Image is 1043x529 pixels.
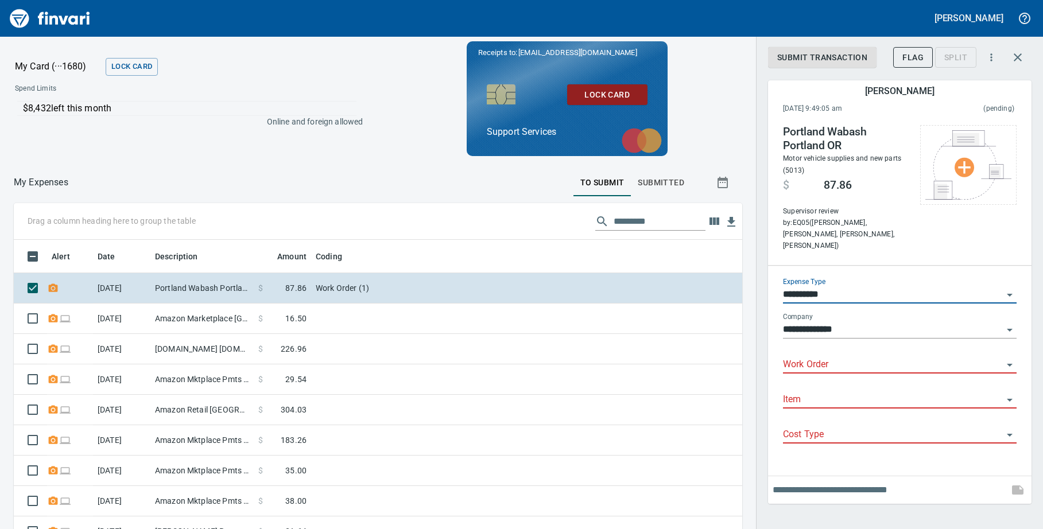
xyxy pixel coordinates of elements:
[47,284,59,291] span: Receipt Required
[15,60,101,73] p: My Card (···1680)
[7,5,93,32] img: Finvari
[902,50,924,65] span: Flag
[6,116,363,127] p: Online and foreign allowed
[59,497,71,504] span: Online transaction
[979,45,1004,70] button: More
[281,343,307,355] span: 226.96
[28,215,196,227] p: Drag a column heading here to group the table
[47,314,59,322] span: Receipt Required
[487,125,647,139] p: Support Services
[150,304,254,334] td: Amazon Marketplace [GEOGRAPHIC_DATA] [GEOGRAPHIC_DATA]
[155,250,198,263] span: Description
[59,375,71,383] span: Online transaction
[277,250,307,263] span: Amount
[311,273,598,304] td: Work Order (1)
[93,304,150,334] td: [DATE]
[15,83,208,95] span: Spend Limits
[705,169,742,196] button: Show transactions within a particular date range
[150,334,254,364] td: [DOMAIN_NAME] [DOMAIN_NAME][URL] WA
[1002,322,1018,338] button: Open
[932,9,1006,27] button: [PERSON_NAME]
[316,250,342,263] span: Coding
[768,47,877,68] button: Submit Transaction
[98,250,130,263] span: Date
[52,250,70,263] span: Alert
[258,465,263,476] span: $
[285,495,307,507] span: 38.00
[93,273,150,304] td: [DATE]
[705,213,723,230] button: Choose columns to display
[1004,476,1032,504] span: This records your note into the expense
[14,176,68,189] nav: breadcrumb
[777,50,867,65] span: Submit Transaction
[723,213,740,231] button: Download table
[783,278,825,285] label: Expense Type
[638,176,684,190] span: Submitted
[258,313,263,324] span: $
[93,364,150,395] td: [DATE]
[150,273,254,304] td: Portland Wabash Portland OR
[47,375,59,383] span: Receipt Required
[285,313,307,324] span: 16.50
[258,282,263,294] span: $
[258,343,263,355] span: $
[59,345,71,352] span: Online transaction
[478,47,656,59] p: Receipts to:
[93,425,150,456] td: [DATE]
[783,206,909,252] span: Supervisor review by: EQ05 ([PERSON_NAME], [PERSON_NAME], [PERSON_NAME], [PERSON_NAME])
[281,404,307,415] span: 304.03
[93,334,150,364] td: [DATE]
[258,404,263,415] span: $
[935,52,976,61] div: Transaction still pending, cannot split yet. It usually takes 2-3 days for a merchant to settle a...
[14,176,68,189] p: My Expenses
[93,486,150,516] td: [DATE]
[59,314,71,322] span: Online transaction
[824,178,852,192] span: 87.86
[285,282,307,294] span: 87.86
[285,465,307,476] span: 35.00
[258,495,263,507] span: $
[1002,357,1018,373] button: Open
[1002,392,1018,408] button: Open
[580,176,625,190] span: To Submit
[258,374,263,385] span: $
[47,406,59,413] span: Receipt Required
[783,313,813,320] label: Company
[783,125,909,153] h4: Portland Wabash Portland OR
[23,102,356,115] p: $8,432 left this month
[59,436,71,444] span: Online transaction
[285,374,307,385] span: 29.54
[935,12,1003,24] h5: [PERSON_NAME]
[865,85,934,97] h5: [PERSON_NAME]
[576,88,638,102] span: Lock Card
[262,250,307,263] span: Amount
[59,406,71,413] span: Online transaction
[517,47,638,58] span: [EMAIL_ADDRESS][DOMAIN_NAME]
[93,395,150,425] td: [DATE]
[150,364,254,395] td: Amazon Mktplace Pmts [DOMAIN_NAME][URL] WA
[150,395,254,425] td: Amazon Retail [GEOGRAPHIC_DATA] [GEOGRAPHIC_DATA]
[150,425,254,456] td: Amazon Mktplace Pmts [DOMAIN_NAME][URL] WA
[59,466,71,474] span: Online transaction
[47,497,59,504] span: Receipt Required
[783,154,901,174] span: Motor vehicle supplies and new parts (5013)
[111,60,152,73] span: Lock Card
[1002,287,1018,303] button: Open
[150,486,254,516] td: Amazon Mktplace Pmts [DOMAIN_NAME][URL] WA
[567,84,647,106] button: Lock Card
[925,130,1011,200] img: Select file
[913,103,1014,115] span: This charge has not been settled by the merchant yet. This usually takes a couple of days but in ...
[783,178,789,192] span: $
[106,58,158,76] button: Lock Card
[1004,44,1032,71] button: Close transaction
[258,434,263,446] span: $
[616,122,668,159] img: mastercard.svg
[47,345,59,352] span: Receipt Required
[150,456,254,486] td: Amazon Mktplace Pmts [DOMAIN_NAME][URL] WA
[52,250,85,263] span: Alert
[783,103,913,115] span: [DATE] 9:49:05 am
[47,466,59,474] span: Receipt Required
[98,250,115,263] span: Date
[1002,427,1018,443] button: Open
